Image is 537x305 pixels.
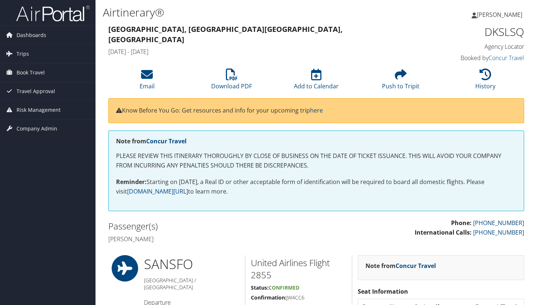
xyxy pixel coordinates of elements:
span: Risk Management [17,101,61,119]
h5: JW4CC6 [251,294,346,301]
a: Add to Calendar [294,73,339,90]
h2: United Airlines Flight 2855 [251,257,346,281]
a: Concur Travel [146,137,187,145]
a: [PHONE_NUMBER] [473,219,524,227]
span: Company Admin [17,120,57,138]
a: Concur Travel [396,262,436,270]
h4: [DATE] - [DATE] [108,48,418,56]
h4: Agency Locator [429,43,525,51]
strong: Reminder: [116,178,147,186]
strong: [GEOGRAPHIC_DATA], [GEOGRAPHIC_DATA] [GEOGRAPHIC_DATA], [GEOGRAPHIC_DATA] [108,24,343,44]
img: airportal-logo.png [16,5,90,22]
strong: Status: [251,284,268,291]
strong: Seat Information [358,287,408,295]
a: Email [140,73,155,90]
h1: SAN SFO [144,255,240,273]
a: Concur Travel [489,54,524,62]
strong: Note from [365,262,436,270]
h4: [PERSON_NAME] [108,235,311,243]
strong: Phone: [451,219,472,227]
span: [PERSON_NAME] [477,11,522,19]
a: [PHONE_NUMBER] [473,228,524,236]
span: Trips [17,45,29,63]
span: Travel Approval [17,82,55,100]
h2: Passenger(s) [108,220,311,232]
strong: Confirmation: [251,294,286,301]
h1: DKSLSQ [429,24,525,40]
a: Push to Tripit [382,73,419,90]
p: Know Before You Go: Get resources and info for your upcoming trip [116,106,516,115]
a: here [310,106,323,114]
a: [PERSON_NAME] [472,4,530,26]
span: Book Travel [17,63,45,82]
p: Starting on [DATE], a Real ID or other acceptable form of identification will be required to boar... [116,177,516,196]
strong: International Calls: [415,228,472,236]
strong: Note from [116,137,187,145]
span: Confirmed [268,284,299,291]
a: Download PDF [211,73,252,90]
h5: [GEOGRAPHIC_DATA] / [GEOGRAPHIC_DATA] [144,277,240,291]
a: [DOMAIN_NAME][URL] [127,187,188,195]
a: History [475,73,495,90]
h1: Airtinerary® [103,5,388,20]
span: Dashboards [17,26,46,44]
h4: Booked by [429,54,525,62]
p: PLEASE REVIEW THIS ITINERARY THOROUGHLY BY CLOSE OF BUSINESS ON THE DATE OF TICKET ISSUANCE. THIS... [116,151,516,170]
